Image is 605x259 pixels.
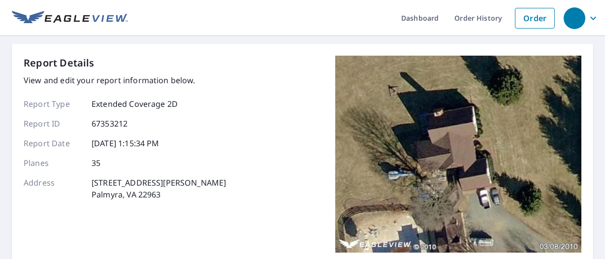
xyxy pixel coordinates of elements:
[12,11,128,26] img: EV Logo
[24,177,83,200] p: Address
[24,137,83,149] p: Report Date
[92,157,100,169] p: 35
[24,98,83,110] p: Report Type
[24,56,95,70] p: Report Details
[24,118,83,129] p: Report ID
[92,98,178,110] p: Extended Coverage 2D
[92,137,159,149] p: [DATE] 1:15:34 PM
[24,74,226,86] p: View and edit your report information below.
[92,118,127,129] p: 67353212
[24,157,83,169] p: Planes
[335,56,581,253] img: Top image
[515,8,555,29] a: Order
[92,177,226,200] p: [STREET_ADDRESS][PERSON_NAME] Palmyra, VA 22963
